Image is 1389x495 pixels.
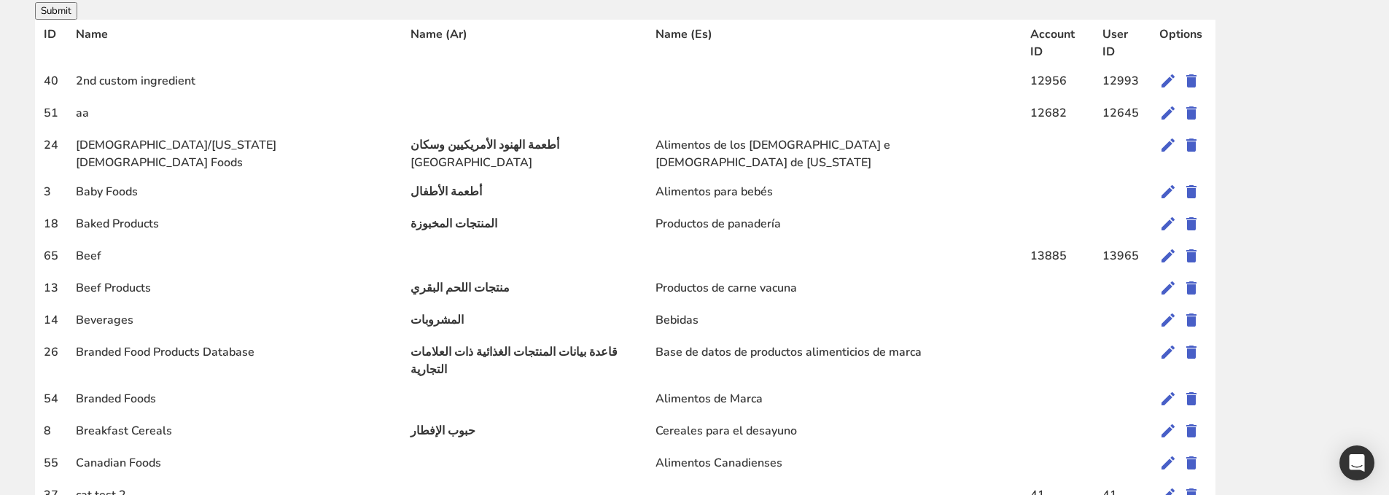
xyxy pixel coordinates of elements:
td: 24 [35,130,67,177]
td: Branded Foods [67,384,402,416]
a: Edit [1159,183,1177,203]
td: المشروبات [402,305,647,338]
td: Branded Food Products Database [67,338,402,384]
a: Delete [1183,311,1200,332]
td: 51 [35,98,67,130]
td: 8 [35,416,67,448]
b: User ID [1102,26,1128,60]
td: Beef [67,241,402,273]
a: Edit [1159,247,1177,268]
a: Delete [1183,279,1200,300]
a: Delete [1183,72,1200,93]
b: Name (Es) [655,26,712,42]
td: Cereales para el desayuno [647,416,1021,448]
a: Edit [1159,454,1177,475]
a: Edit [1159,279,1177,300]
a: Edit [1159,343,1177,364]
button: Submit [35,2,77,20]
a: Edit [1159,390,1177,410]
td: 65 [35,241,67,273]
b: Name [76,26,108,42]
td: قاعدة بيانات المنتجات الغذائية ذات العلامات التجارية [402,338,647,384]
td: منتجات اللحم البقري [402,273,647,305]
a: Delete [1183,390,1200,410]
a: Delete [1183,422,1200,443]
td: المنتجات المخبوزة [402,209,647,241]
td: 18 [35,209,67,241]
td: Productos de carne vacuna [647,273,1021,305]
a: Edit [1159,311,1177,332]
a: Edit [1159,72,1177,93]
td: أطعمة الهنود الأمريكيين وسكان [GEOGRAPHIC_DATA] [402,130,647,177]
b: ID [44,26,56,42]
td: 3 [35,177,67,209]
td: Beef Products [67,273,402,305]
td: 12956 [1022,66,1094,98]
td: 54 [35,384,67,416]
td: Beverages [67,305,402,338]
td: Alimentos para bebés [647,177,1021,209]
td: 12682 [1022,98,1094,130]
td: [DEMOGRAPHIC_DATA]/[US_STATE][DEMOGRAPHIC_DATA] Foods [67,130,402,177]
td: Base de datos de productos alimenticios de marca [647,338,1021,384]
a: Edit [1159,422,1177,443]
td: 40 [35,66,67,98]
a: Edit [1159,215,1177,235]
td: Alimentos de Marca [647,384,1021,416]
td: 13 [35,273,67,305]
td: Productos de panadería [647,209,1021,241]
a: Delete [1183,215,1200,235]
td: Alimentos de los [DEMOGRAPHIC_DATA] e [DEMOGRAPHIC_DATA] de [US_STATE] [647,130,1021,177]
a: Delete [1183,104,1200,125]
a: Delete [1183,343,1200,364]
td: Baby Foods [67,177,402,209]
a: Edit [1159,136,1177,157]
b: Account ID [1030,26,1075,60]
td: أطعمة الأطفال [402,177,647,209]
b: Options [1159,26,1202,42]
td: 14 [35,305,67,338]
td: aa [67,98,402,130]
td: 13965 [1094,241,1151,273]
b: Name (Ar) [411,26,467,42]
a: Delete [1183,183,1200,203]
a: Delete [1183,247,1200,268]
td: Breakfast Cereals [67,416,402,448]
td: 12645 [1094,98,1151,130]
a: Delete [1183,454,1200,475]
td: 12993 [1094,66,1151,98]
td: حبوب الإفطار [402,416,647,448]
div: Open Intercom Messenger [1339,445,1374,480]
td: 55 [35,448,67,480]
td: Alimentos Canadienses [647,448,1021,480]
td: Bebidas [647,305,1021,338]
a: Edit [1159,104,1177,125]
td: 13885 [1022,241,1094,273]
td: Canadian Foods [67,448,402,480]
td: Baked Products [67,209,402,241]
td: 26 [35,338,67,384]
a: Delete [1183,136,1200,157]
td: 2nd custom ingredient [67,66,402,98]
